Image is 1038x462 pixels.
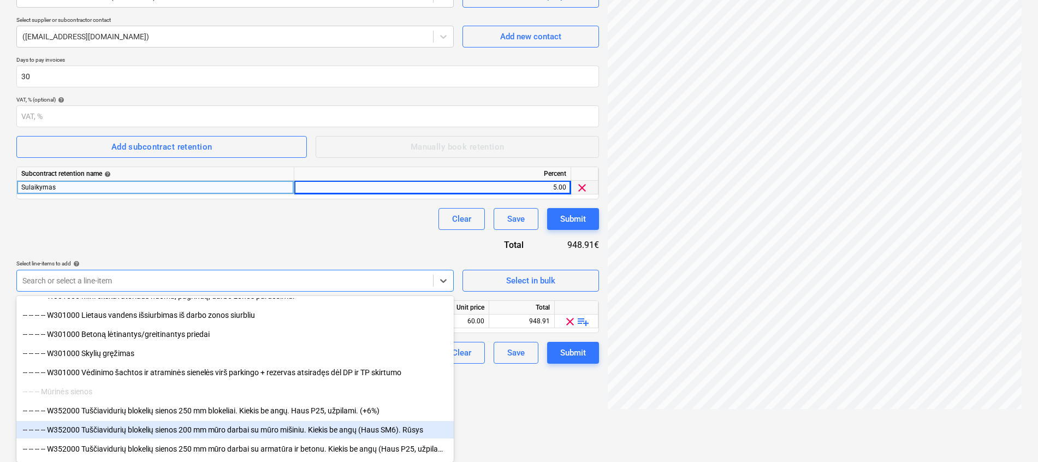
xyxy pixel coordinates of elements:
[17,181,294,194] div: Sulaikymas
[16,325,454,343] div: -- -- -- -- W301000 Betoną lėtinantys/greitinantys priedai
[506,274,555,288] div: Select in bulk
[16,402,454,419] div: -- -- -- -- W352000 Tuščiavidurių blokelių sienos 250 mm blokeliai. Kiekis be angų. Haus P25, užp...
[452,346,471,360] div: Clear
[102,171,111,177] span: help
[577,315,590,328] span: playlist_add
[428,315,484,328] div: 60.00
[16,105,599,127] input: VAT, %
[500,29,561,44] div: Add new contact
[16,260,454,267] div: Select line-items to add
[16,440,454,458] div: -- -- -- -- W352000 Tuščiavidurių blokelių sienos 250 mm mūro darbai su armatūra ir betonu. Kieki...
[494,315,550,328] div: 948.91
[560,346,586,360] div: Submit
[299,181,566,194] div: 5.00
[494,208,538,230] button: Save
[16,96,599,103] div: VAT, % (optional)
[457,239,541,251] div: Total
[16,383,454,400] div: -- -- -- Mūrinės sienos
[56,97,64,103] span: help
[71,260,80,267] span: help
[16,66,599,87] input: Days to pay invoices
[16,56,599,66] p: Days to pay invoices
[16,136,307,158] button: Add subcontract retention
[494,342,538,364] button: Save
[438,208,485,230] button: Clear
[462,26,599,48] button: Add new contact
[16,364,454,381] div: -- -- -- -- W301000 Vėdinimo šachtos ir atraminės sienelės virš parkingo + rezervas atsiradęs dėl...
[576,181,589,194] span: clear
[541,239,599,251] div: 948.91€
[16,306,454,324] div: -- -- -- -- W301000 Lietaus vandens išsiurbimas iš darbo zonos siurbliu
[111,140,212,154] div: Add subcontract retention
[16,287,454,305] div: -- -- -- -- W301000 Mini ekskavatoriaus nuoma, pagrindų, darbo zonos paruošimui
[547,208,599,230] button: Submit
[452,212,471,226] div: Clear
[438,342,485,364] button: Clear
[294,167,571,181] div: Percent
[564,315,577,328] span: clear
[424,301,489,315] div: Unit price
[489,301,555,315] div: Total
[21,167,289,181] div: Subcontract retention name
[507,212,525,226] div: Save
[560,212,586,226] div: Submit
[16,421,454,439] div: -- -- -- -- W352000 Tuščiavidurių blokelių sienos 200 mm mūro darbai su mūro mišiniu. Kiekis be a...
[983,410,1038,462] iframe: Chat Widget
[462,270,599,292] button: Select in bulk
[507,346,525,360] div: Save
[547,342,599,364] button: Submit
[16,16,454,26] p: Select supplier or subcontractor contact
[16,345,454,362] div: -- -- -- -- W301000 Skylių gręžimas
